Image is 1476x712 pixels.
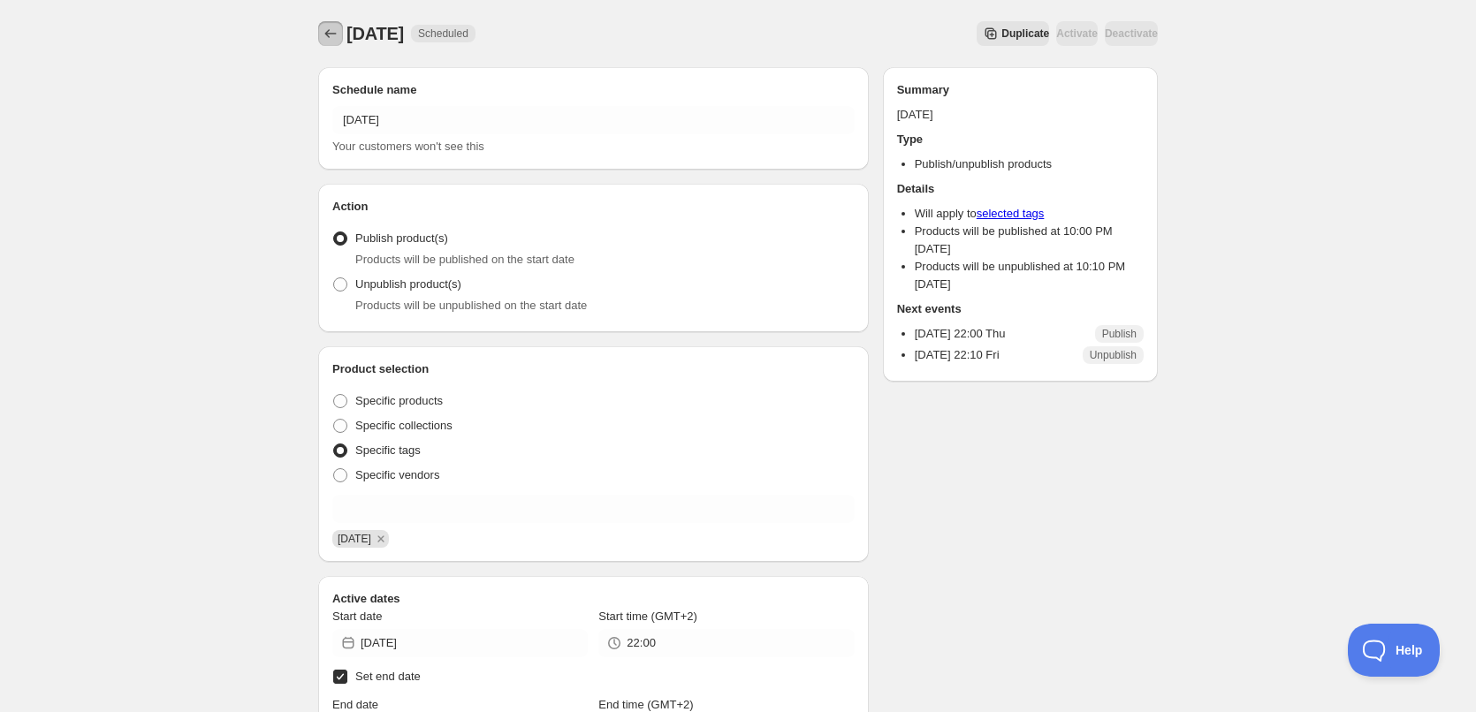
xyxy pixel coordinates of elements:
[1102,327,1137,341] span: Publish
[915,325,1006,343] p: [DATE] 22:00 Thu
[897,106,1144,124] p: [DATE]
[318,21,343,46] button: Schedules
[915,223,1144,258] li: Products will be published at 10:00 PM [DATE]
[418,27,468,41] span: Scheduled
[332,140,484,153] span: Your customers won't see this
[332,81,855,99] h2: Schedule name
[977,207,1045,220] a: selected tags
[373,531,389,547] button: Remove 19/09/2025
[915,155,1144,173] li: Publish/unpublish products
[915,205,1144,223] li: Will apply to
[915,258,1144,293] li: Products will be unpublished at 10:10 PM [DATE]
[355,443,421,457] span: Specific tags
[346,24,404,43] span: [DATE]
[355,670,421,683] span: Set end date
[355,277,461,291] span: Unpublish product(s)
[1001,27,1049,41] span: Duplicate
[897,300,1144,318] h2: Next events
[332,360,855,378] h2: Product selection
[355,253,574,266] span: Products will be published on the start date
[338,533,371,545] span: 19/09/2025
[915,346,1000,364] p: [DATE] 22:10 Fri
[897,81,1144,99] h2: Summary
[355,394,443,407] span: Specific products
[355,299,587,312] span: Products will be unpublished on the start date
[897,180,1144,198] h2: Details
[977,21,1049,46] button: Secondary action label
[598,698,693,711] span: End time (GMT+2)
[332,610,382,623] span: Start date
[355,419,453,432] span: Specific collections
[332,698,378,711] span: End date
[332,590,855,608] h2: Active dates
[1090,348,1137,362] span: Unpublish
[355,231,448,245] span: Publish product(s)
[598,610,697,623] span: Start time (GMT+2)
[355,468,439,481] span: Specific vendors
[897,131,1144,148] h2: Type
[332,198,855,216] h2: Action
[1348,624,1441,677] iframe: Toggle Customer Support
